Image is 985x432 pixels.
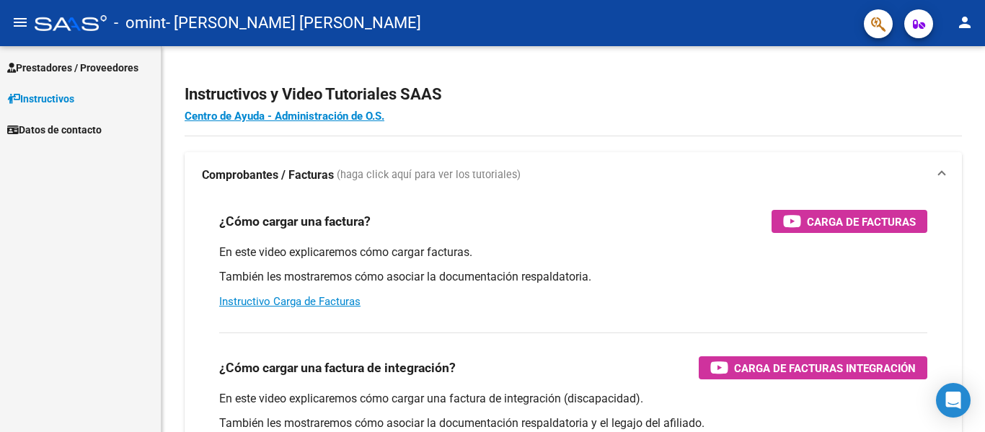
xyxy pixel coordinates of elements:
[956,14,973,31] mat-icon: person
[772,210,927,233] button: Carga de Facturas
[219,415,927,431] p: También les mostraremos cómo asociar la documentación respaldatoria y el legajo del afiliado.
[219,269,927,285] p: También les mostraremos cómo asociar la documentación respaldatoria.
[114,7,166,39] span: - omint
[7,122,102,138] span: Datos de contacto
[807,213,916,231] span: Carga de Facturas
[734,359,916,377] span: Carga de Facturas Integración
[219,295,361,308] a: Instructivo Carga de Facturas
[185,110,384,123] a: Centro de Ayuda - Administración de O.S.
[337,167,521,183] span: (haga click aquí para ver los tutoriales)
[219,211,371,232] h3: ¿Cómo cargar una factura?
[7,60,138,76] span: Prestadores / Proveedores
[219,391,927,407] p: En este video explicaremos cómo cargar una factura de integración (discapacidad).
[166,7,421,39] span: - [PERSON_NAME] [PERSON_NAME]
[699,356,927,379] button: Carga de Facturas Integración
[219,358,456,378] h3: ¿Cómo cargar una factura de integración?
[202,167,334,183] strong: Comprobantes / Facturas
[7,91,74,107] span: Instructivos
[936,383,971,418] div: Open Intercom Messenger
[185,81,962,108] h2: Instructivos y Video Tutoriales SAAS
[185,152,962,198] mat-expansion-panel-header: Comprobantes / Facturas (haga click aquí para ver los tutoriales)
[12,14,29,31] mat-icon: menu
[219,244,927,260] p: En este video explicaremos cómo cargar facturas.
